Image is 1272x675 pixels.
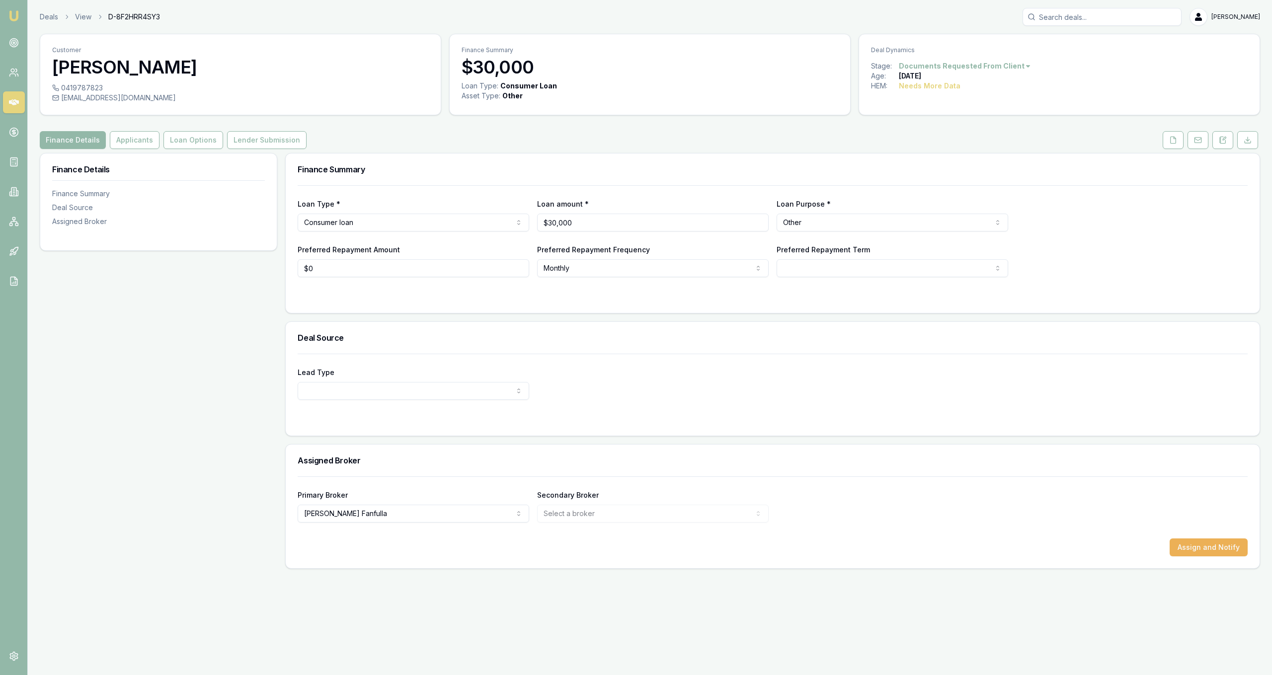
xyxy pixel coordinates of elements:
[537,245,650,254] label: Preferred Repayment Frequency
[777,200,831,208] label: Loan Purpose *
[462,81,498,91] div: Loan Type:
[462,57,838,77] h3: $30,000
[8,10,20,22] img: emu-icon-u.png
[1023,8,1182,26] input: Search deals
[899,81,960,91] div: Needs More Data
[298,456,1248,464] h3: Assigned Broker
[40,12,58,22] a: Deals
[537,200,589,208] label: Loan amount *
[871,81,899,91] div: HEM:
[52,165,265,173] h3: Finance Details
[52,189,265,199] div: Finance Summary
[1170,538,1248,556] button: Assign and Notify
[298,200,340,208] label: Loan Type *
[225,131,309,149] a: Lender Submission
[52,217,265,226] div: Assigned Broker
[537,214,769,231] input: $
[52,203,265,213] div: Deal Source
[40,12,160,22] nav: breadcrumb
[899,71,921,81] div: [DATE]
[40,131,108,149] a: Finance Details
[52,46,429,54] p: Customer
[298,368,334,376] label: Lead Type
[777,245,870,254] label: Preferred Repayment Term
[163,131,223,149] button: Loan Options
[227,131,307,149] button: Lender Submission
[108,12,160,22] span: D-8F2HRR4SY3
[40,131,106,149] button: Finance Details
[1211,13,1260,21] span: [PERSON_NAME]
[298,259,529,277] input: $
[871,71,899,81] div: Age:
[75,12,91,22] a: View
[298,165,1248,173] h3: Finance Summary
[500,81,557,91] div: Consumer Loan
[462,46,838,54] p: Finance Summary
[871,61,899,71] div: Stage:
[462,91,500,101] div: Asset Type :
[52,93,429,103] div: [EMAIL_ADDRESS][DOMAIN_NAME]
[108,131,161,149] a: Applicants
[502,91,523,101] div: Other
[161,131,225,149] a: Loan Options
[52,57,429,77] h3: [PERSON_NAME]
[110,131,159,149] button: Applicants
[298,334,1248,342] h3: Deal Source
[52,83,429,93] div: 0419787823
[871,46,1248,54] p: Deal Dynamics
[298,491,348,499] label: Primary Broker
[298,245,400,254] label: Preferred Repayment Amount
[899,61,1032,71] button: Documents Requested From Client
[537,491,599,499] label: Secondary Broker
